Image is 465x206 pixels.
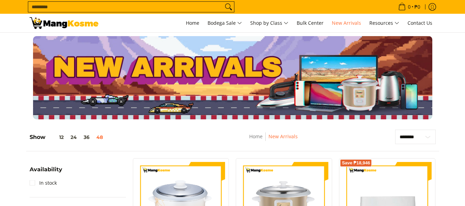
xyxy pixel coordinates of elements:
span: Save ₱18,946 [342,161,370,165]
img: New Arrivals: Fresh Release from The Premium Brands l Mang Kosme [30,17,98,29]
span: • [396,3,422,11]
button: 36 [80,134,93,140]
a: In stock [30,177,57,188]
span: Bodega Sale [208,19,242,28]
h5: Show [30,134,106,141]
a: Home [182,14,203,32]
summary: Open [30,167,62,177]
span: Shop by Class [250,19,288,28]
button: Search [223,2,234,12]
span: Home [186,20,199,26]
span: Contact Us [408,20,432,26]
a: Contact Us [404,14,436,32]
a: New Arrivals [328,14,364,32]
span: 0 [407,4,412,9]
span: Resources [369,19,399,28]
button: 48 [93,134,106,140]
a: New Arrivals [268,133,298,140]
a: Resources [366,14,403,32]
button: 24 [67,134,80,140]
a: Bulk Center [293,14,327,32]
span: Bulk Center [297,20,324,26]
button: 12 [45,134,67,140]
a: Bodega Sale [204,14,245,32]
a: Home [249,133,263,140]
nav: Breadcrumbs [203,132,344,148]
a: Shop by Class [247,14,292,32]
nav: Main Menu [105,14,436,32]
span: ₱0 [413,4,421,9]
span: Availability [30,167,62,172]
span: New Arrivals [332,20,361,26]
